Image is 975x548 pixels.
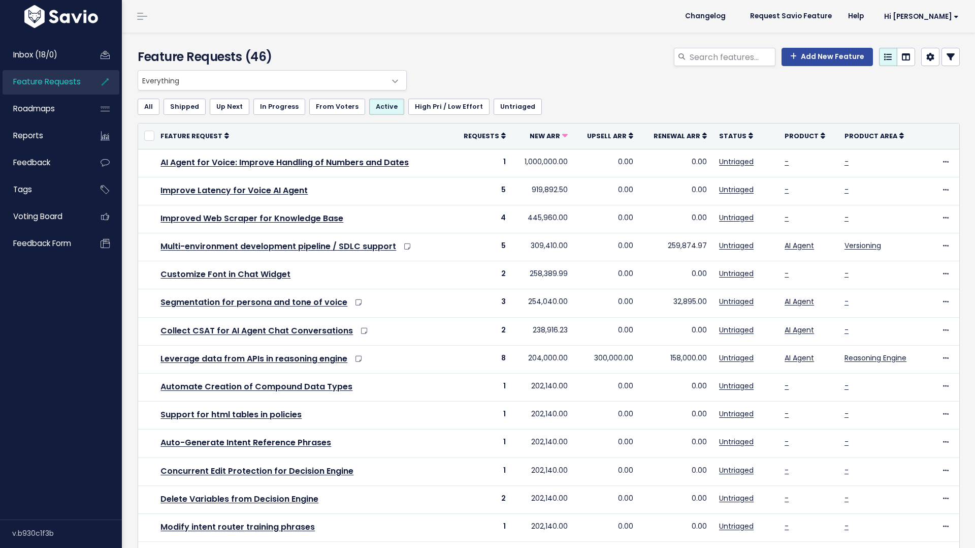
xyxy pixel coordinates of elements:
[844,465,849,475] a: -
[13,103,55,114] span: Roadmaps
[22,5,101,28] img: logo-white.9d6f32f41409.svg
[138,48,402,66] h4: Feature Requests (46)
[785,325,814,335] a: AI Agent
[844,185,849,195] a: -
[574,513,639,541] td: 0.00
[719,521,754,531] a: Untriaged
[639,430,713,458] td: 0.00
[512,374,574,402] td: 202,140.00
[160,493,318,505] a: Delete Variables from Decision Engine
[3,205,84,228] a: Voting Board
[840,9,872,24] a: Help
[785,409,789,419] a: -
[369,99,404,115] a: Active
[574,233,639,261] td: 0.00
[160,240,396,252] a: Multi-environment development pipeline / SDLC support
[719,437,754,447] a: Untriaged
[309,99,365,115] a: From Voters
[719,132,746,140] span: Status
[512,345,574,373] td: 204,000.00
[13,76,81,87] span: Feature Requests
[719,185,754,195] a: Untriaged
[160,212,343,224] a: Improved Web Scraper for Knowledge Base
[160,409,302,420] a: Support for html tables in policies
[13,238,71,249] span: Feedback form
[574,205,639,233] td: 0.00
[512,485,574,513] td: 202,140.00
[844,240,881,251] a: Versioning
[639,374,713,402] td: 0.00
[512,149,574,177] td: 1,000,000.00
[639,317,713,345] td: 0.00
[574,177,639,205] td: 0.00
[844,132,897,140] span: Product Area
[512,289,574,317] td: 254,040.00
[639,177,713,205] td: 0.00
[719,409,754,419] a: Untriaged
[138,99,960,115] ul: Filter feature requests
[785,296,814,307] a: AI Agent
[719,240,754,251] a: Untriaged
[160,296,347,308] a: Segmentation for persona and tone of voice
[639,485,713,513] td: 0.00
[785,493,789,503] a: -
[719,353,754,363] a: Untriaged
[494,99,542,115] a: Untriaged
[138,71,386,90] span: Everything
[451,149,512,177] td: 1
[3,43,84,67] a: Inbox (18/0)
[785,212,789,223] a: -
[785,240,814,251] a: AI Agent
[587,131,633,141] a: Upsell ARR
[719,381,754,391] a: Untriaged
[160,185,308,196] a: Improve Latency for Voice AI Agent
[3,151,84,174] a: Feedback
[587,132,627,140] span: Upsell ARR
[451,345,512,373] td: 8
[160,268,290,280] a: Customize Font in Chat Widget
[719,268,754,279] a: Untriaged
[782,48,873,66] a: Add New Feature
[451,513,512,541] td: 1
[639,149,713,177] td: 0.00
[844,409,849,419] a: -
[530,131,568,141] a: New ARR
[13,157,50,168] span: Feedback
[574,430,639,458] td: 0.00
[719,131,753,141] a: Status
[654,132,700,140] span: Renewal ARR
[639,261,713,289] td: 0.00
[3,178,84,201] a: Tags
[451,205,512,233] td: 4
[719,493,754,503] a: Untriaged
[844,437,849,447] a: -
[785,353,814,363] a: AI Agent
[12,520,122,546] div: v.b930c1f3b
[464,131,506,141] a: Requests
[512,261,574,289] td: 258,389.99
[785,131,825,141] a: Product
[408,99,490,115] a: High Pri / Low Effort
[451,374,512,402] td: 1
[451,177,512,205] td: 5
[530,132,560,140] span: New ARR
[13,184,32,195] span: Tags
[574,402,639,430] td: 0.00
[160,521,315,533] a: Modify intent router training phrases
[13,211,62,222] span: Voting Board
[160,325,353,337] a: Collect CSAT for AI Agent Chat Conversations
[844,268,849,279] a: -
[253,99,305,115] a: In Progress
[512,430,574,458] td: 202,140.00
[844,212,849,223] a: -
[785,268,789,279] a: -
[719,296,754,307] a: Untriaged
[639,513,713,541] td: 0.00
[719,465,754,475] a: Untriaged
[785,157,789,167] a: -
[719,325,754,335] a: Untriaged
[451,261,512,289] td: 2
[785,521,789,531] a: -
[639,289,713,317] td: 32,895.00
[639,402,713,430] td: 0.00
